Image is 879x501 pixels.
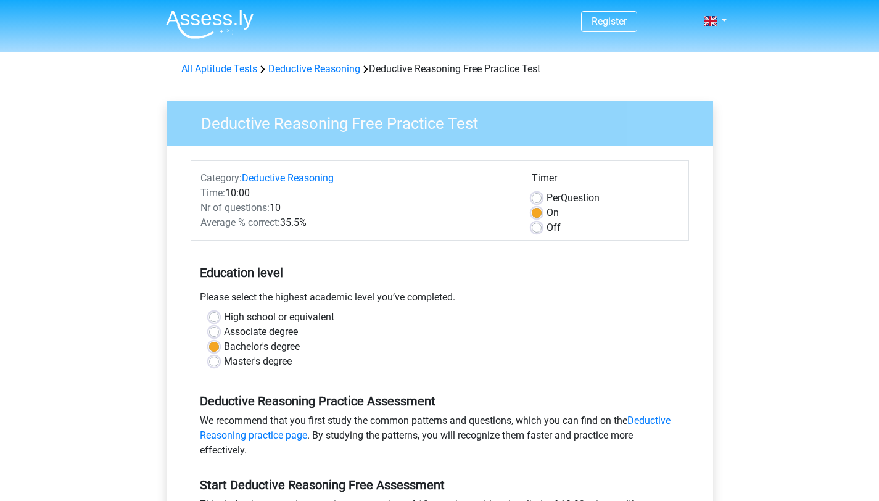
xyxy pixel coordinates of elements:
label: Question [547,191,600,205]
a: All Aptitude Tests [181,63,257,75]
div: 10 [191,201,522,215]
h5: Education level [200,260,680,285]
div: Please select the highest academic level you’ve completed. [191,290,689,310]
span: Time: [200,187,225,199]
h5: Deductive Reasoning Practice Assessment [200,394,680,408]
span: Average % correct: [200,217,280,228]
div: Deductive Reasoning Free Practice Test [176,62,703,77]
img: Assessly [166,10,254,39]
h3: Deductive Reasoning Free Practice Test [186,109,704,133]
div: 35.5% [191,215,522,230]
label: On [547,205,559,220]
label: Master's degree [224,354,292,369]
div: We recommend that you first study the common patterns and questions, which you can find on the . ... [191,413,689,463]
a: Register [592,15,627,27]
div: 10:00 [191,186,522,201]
a: Deductive Reasoning [268,63,360,75]
label: Associate degree [224,325,298,339]
label: Bachelor's degree [224,339,300,354]
label: Off [547,220,561,235]
div: Timer [532,171,679,191]
span: Nr of questions: [200,202,270,213]
span: Per [547,192,561,204]
h5: Start Deductive Reasoning Free Assessment [200,478,680,492]
span: Category: [200,172,242,184]
a: Deductive Reasoning [242,172,334,184]
label: High school or equivalent [224,310,334,325]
